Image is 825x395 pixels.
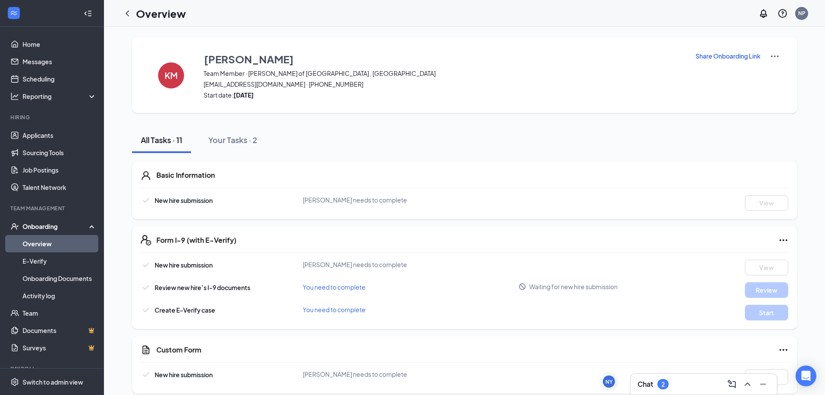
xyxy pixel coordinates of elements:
[10,114,95,121] div: Hiring
[798,10,806,17] div: NP
[204,52,294,66] h3: [PERSON_NAME]
[745,369,788,385] button: View
[23,144,97,161] a: Sourcing Tools
[758,379,768,389] svg: Minimize
[770,51,780,62] img: More Actions
[518,283,526,291] svg: Blocked
[303,196,407,204] span: [PERSON_NAME] needs to complete
[122,8,133,19] svg: ChevronLeft
[742,379,753,389] svg: ChevronUp
[23,378,83,386] div: Switch to admin view
[233,91,254,99] strong: [DATE]
[23,270,97,287] a: Onboarding Documents
[155,371,213,379] span: New hire submission
[10,9,18,17] svg: WorkstreamLogo
[741,377,754,391] button: ChevronUp
[155,284,250,291] span: Review new hire’s I-9 documents
[745,260,788,275] button: View
[155,261,213,269] span: New hire submission
[745,282,788,298] button: Review
[23,127,97,144] a: Applicants
[204,91,684,99] span: Start date:
[725,377,739,391] button: ComposeMessage
[23,339,97,356] a: SurveysCrown
[23,322,97,339] a: DocumentsCrown
[303,370,407,378] span: [PERSON_NAME] needs to complete
[756,377,770,391] button: Minimize
[23,287,97,304] a: Activity log
[695,51,761,61] button: Share Onboarding Link
[84,9,92,18] svg: Collapse
[23,70,97,88] a: Scheduling
[23,179,97,196] a: Talent Network
[156,235,236,245] h5: Form I-9 (with E-Verify)
[605,378,613,385] div: NY
[758,8,769,19] svg: Notifications
[661,381,665,388] div: 2
[141,260,151,270] svg: Checkmark
[141,235,151,245] svg: FormI9EVerifyIcon
[529,282,618,291] span: Waiting for new hire submission
[23,53,97,70] a: Messages
[23,222,89,231] div: Onboarding
[141,282,151,293] svg: Checkmark
[10,365,95,372] div: Payroll
[204,69,684,78] span: Team Member · [PERSON_NAME] of [GEOGRAPHIC_DATA] , [GEOGRAPHIC_DATA]
[303,306,366,313] span: You need to complete
[23,252,97,270] a: E-Verify
[156,170,215,180] h5: Basic Information
[778,345,789,355] svg: Ellipses
[141,369,151,380] svg: Checkmark
[727,379,737,389] svg: ComposeMessage
[10,205,95,212] div: Team Management
[165,72,178,78] h4: KM
[10,222,19,231] svg: UserCheck
[778,235,789,245] svg: Ellipses
[23,36,97,53] a: Home
[696,52,760,60] p: Share Onboarding Link
[303,261,407,268] span: [PERSON_NAME] needs to complete
[23,161,97,179] a: Job Postings
[149,51,193,99] button: KM
[796,366,816,386] div: Open Intercom Messenger
[155,306,215,314] span: Create E-Verify case
[155,196,213,204] span: New hire submission
[637,379,653,389] h3: Chat
[10,378,19,386] svg: Settings
[745,195,788,211] button: View
[141,345,151,355] svg: CustomFormIcon
[141,134,182,145] div: All Tasks · 11
[204,51,684,67] button: [PERSON_NAME]
[208,134,257,145] div: Your Tasks · 2
[141,195,151,206] svg: Checkmark
[156,345,201,355] h5: Custom Form
[204,80,684,88] span: [EMAIL_ADDRESS][DOMAIN_NAME] · [PHONE_NUMBER]
[10,92,19,101] svg: Analysis
[23,304,97,322] a: Team
[141,305,151,315] svg: Checkmark
[136,6,186,21] h1: Overview
[23,235,97,252] a: Overview
[141,170,151,181] svg: User
[745,305,788,320] button: Start
[303,283,366,291] span: You need to complete
[777,8,788,19] svg: QuestionInfo
[23,92,97,101] div: Reporting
